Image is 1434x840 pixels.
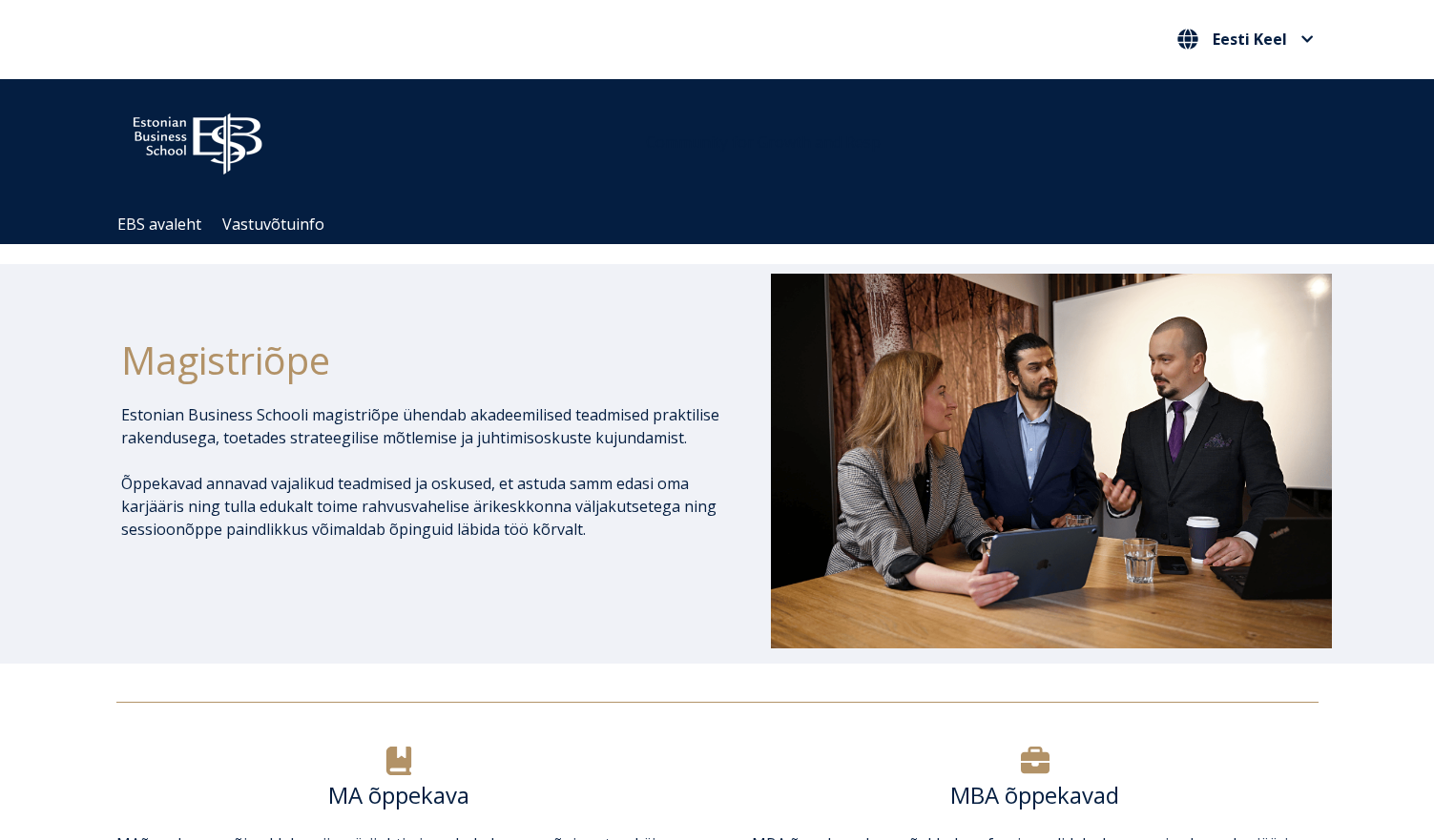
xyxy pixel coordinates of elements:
a: EBS avaleht [117,214,201,235]
button: Eesti Keel [1173,24,1319,54]
h1: Magistriõpe [121,337,720,384]
h6: MA õppekava [116,781,682,809]
img: DSC_1073 [771,274,1332,647]
p: Estonian Business Schooli magistriõpe ühendab akadeemilised teadmised praktilise rakendusega, toe... [121,403,720,449]
span: Community for Growth and Resp [646,132,881,153]
nav: Vali oma keel [1173,24,1319,55]
p: Õppekavad annavad vajalikud teadmised ja oskused, et astuda samm edasi oma karjääris ning tulla e... [121,472,720,541]
a: Vastuvõtuinfo [222,214,324,235]
img: ebs_logo2016_white [116,98,279,180]
h6: MBA õppekavad [752,781,1318,809]
div: Navigation Menu [107,205,1347,244]
span: Eesti Keel [1213,31,1287,47]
